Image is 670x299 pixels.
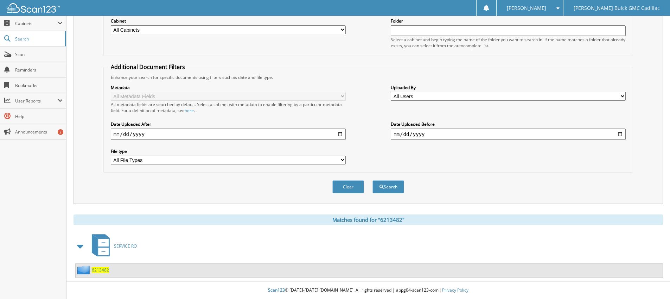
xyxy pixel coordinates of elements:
[507,6,546,10] span: [PERSON_NAME]
[15,67,63,73] span: Reminders
[15,82,63,88] span: Bookmarks
[77,266,92,274] img: folder2.png
[372,180,404,193] button: Search
[66,282,670,299] div: © [DATE]-[DATE] [DOMAIN_NAME]. All rights reserved | appg04-scan123-com |
[391,18,626,24] label: Folder
[107,63,189,71] legend: Additional Document Filters
[391,129,626,140] input: end
[15,129,63,135] span: Announcements
[111,121,346,127] label: Date Uploaded After
[391,121,626,127] label: Date Uploaded Before
[268,287,285,293] span: Scan123
[111,129,346,140] input: start
[185,107,194,113] a: here
[107,74,629,80] div: Enhance your search for specific documents using filters such as date and file type.
[58,129,63,135] div: 2
[111,18,346,24] label: Cabinet
[574,6,660,10] span: [PERSON_NAME] Buick GMC Cadillac
[332,180,364,193] button: Clear
[391,37,626,49] div: Select a cabinet and begin typing the name of the folder you want to search in. If the name match...
[15,98,58,104] span: User Reports
[114,243,137,249] span: SERVICE RO
[74,214,663,225] div: Matches found for "6213482"
[391,85,626,91] label: Uploaded By
[111,148,346,154] label: File type
[15,51,63,57] span: Scan
[111,101,346,113] div: All metadata fields are searched by default. Select a cabinet with metadata to enable filtering b...
[15,20,58,26] span: Cabinets
[442,287,468,293] a: Privacy Policy
[15,113,63,119] span: Help
[88,232,137,260] a: SERVICE RO
[7,3,60,13] img: scan123-logo-white.svg
[92,267,109,273] a: 6213482
[111,85,346,91] label: Metadata
[15,36,62,42] span: Search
